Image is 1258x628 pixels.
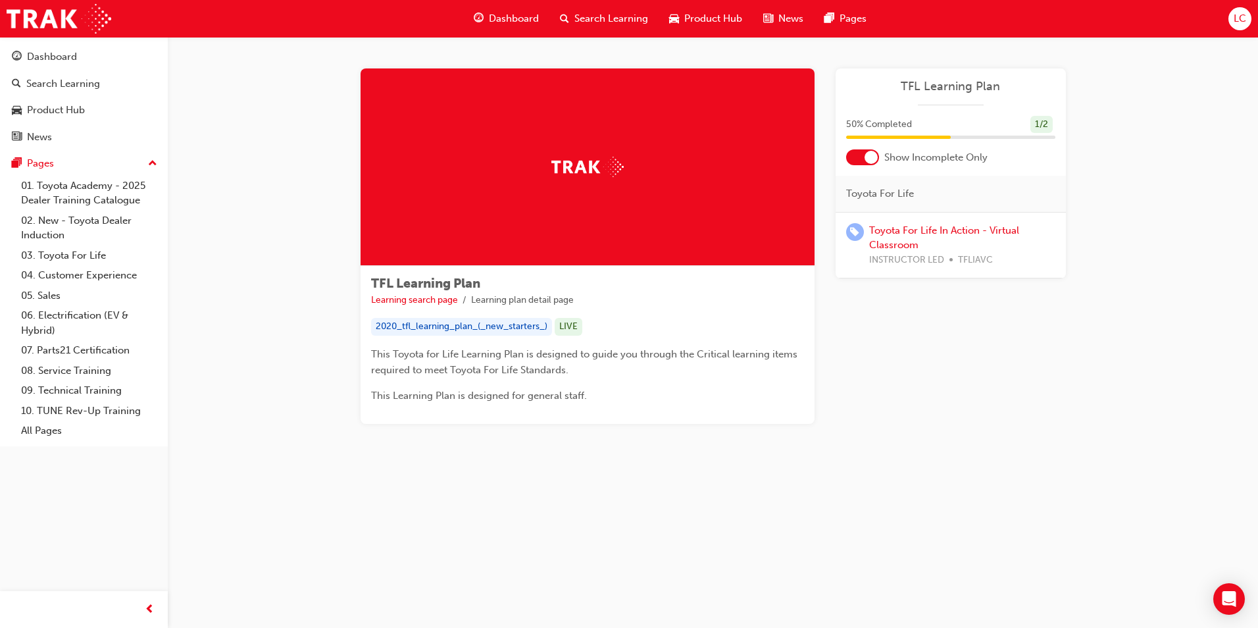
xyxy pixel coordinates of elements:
div: Product Hub [27,103,85,118]
div: 2020_tfl_learning_plan_(_new_starters_) [371,318,552,336]
li: Learning plan detail page [471,293,574,308]
a: 07. Parts21 Certification [16,340,163,361]
button: Pages [5,151,163,176]
span: TFLIAVC [958,253,993,268]
a: guage-iconDashboard [463,5,549,32]
span: Product Hub [684,11,742,26]
button: LC [1228,7,1251,30]
a: Search Learning [5,72,163,96]
span: search-icon [560,11,569,27]
a: Dashboard [5,45,163,69]
a: News [5,125,163,149]
span: pages-icon [12,158,22,170]
a: search-iconSearch Learning [549,5,659,32]
span: car-icon [669,11,679,27]
div: Dashboard [27,49,77,65]
img: Trak [551,157,624,177]
a: news-iconNews [753,5,814,32]
span: Toyota For Life [846,186,914,201]
button: DashboardSearch LearningProduct HubNews [5,42,163,151]
div: News [27,130,52,145]
span: Dashboard [489,11,539,26]
a: 06. Electrification (EV & Hybrid) [16,305,163,340]
a: 01. Toyota Academy - 2025 Dealer Training Catalogue [16,176,163,211]
a: 04. Customer Experience [16,265,163,286]
a: Product Hub [5,98,163,122]
div: LIVE [555,318,582,336]
span: search-icon [12,78,21,90]
span: guage-icon [474,11,484,27]
a: Toyota For Life In Action - Virtual Classroom [869,224,1019,251]
a: car-iconProduct Hub [659,5,753,32]
span: up-icon [148,155,157,172]
a: 05. Sales [16,286,163,306]
span: pages-icon [824,11,834,27]
div: 1 / 2 [1030,116,1053,134]
span: learningRecordVerb_ENROLL-icon [846,223,864,241]
a: pages-iconPages [814,5,877,32]
span: INSTRUCTOR LED [869,253,944,268]
span: prev-icon [145,602,155,618]
span: news-icon [763,11,773,27]
span: LC [1234,11,1246,26]
span: This Learning Plan is designed for general staff. [371,390,587,402]
span: Pages [840,11,867,26]
a: 09. Technical Training [16,380,163,401]
span: news-icon [12,132,22,144]
span: 50 % Completed [846,117,912,132]
a: 08. Service Training [16,361,163,381]
span: guage-icon [12,51,22,63]
div: Pages [27,156,54,171]
a: TFL Learning Plan [846,79,1055,94]
img: Trak [7,4,111,34]
a: All Pages [16,421,163,441]
a: 02. New - Toyota Dealer Induction [16,211,163,246]
a: 03. Toyota For Life [16,246,163,266]
span: TFL Learning Plan [371,276,480,291]
div: Search Learning [26,76,100,92]
span: This Toyota for Life Learning Plan is designed to guide you through the Critical learning items r... [371,348,800,376]
span: Show Incomplete Only [884,150,988,165]
span: Search Learning [574,11,648,26]
div: Open Intercom Messenger [1213,583,1245,615]
span: car-icon [12,105,22,117]
span: News [778,11,803,26]
a: Learning search page [371,294,458,305]
a: 10. TUNE Rev-Up Training [16,401,163,421]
